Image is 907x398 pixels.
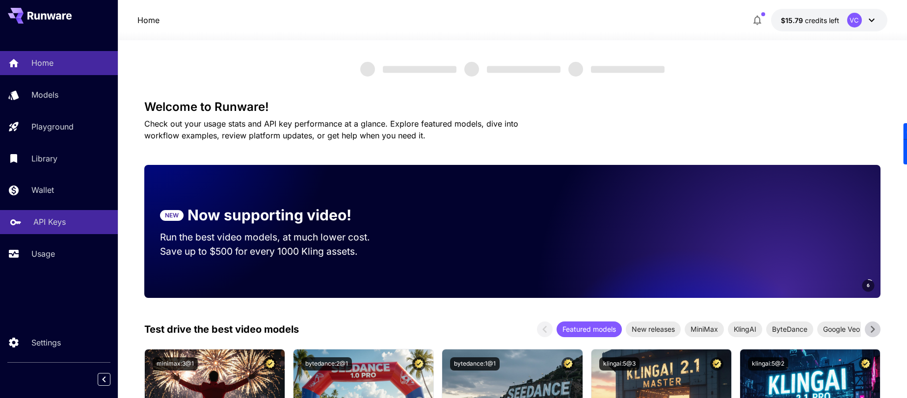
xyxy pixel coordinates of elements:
[685,324,724,334] span: MiniMax
[144,119,518,140] span: Check out your usage stats and API key performance at a glance. Explore featured models, dive int...
[766,321,813,337] div: ByteDance
[771,9,887,31] button: $15.78816VC
[137,14,160,26] nav: breadcrumb
[160,244,389,259] p: Save up to $500 for every 1000 Kling assets.
[748,357,788,371] button: klingai:5@2
[33,216,66,228] p: API Keys
[31,121,74,133] p: Playground
[766,324,813,334] span: ByteDance
[626,321,681,337] div: New releases
[728,324,762,334] span: KlingAI
[817,324,866,334] span: Google Veo
[781,16,805,25] span: $15.79
[98,373,110,386] button: Collapse sidebar
[144,322,299,337] p: Test drive the best video models
[31,153,57,164] p: Library
[817,321,866,337] div: Google Veo
[160,230,389,244] p: Run the best video models, at much lower cost.
[557,321,622,337] div: Featured models
[847,13,862,27] div: VC
[264,357,277,371] button: Certified Model – Vetted for best performance and includes a commercial license.
[450,357,500,371] button: bytedance:1@1
[867,282,870,289] span: 6
[412,357,426,371] button: Certified Model – Vetted for best performance and includes a commercial license.
[301,357,352,371] button: bytedance:2@1
[105,371,118,388] div: Collapse sidebar
[626,324,681,334] span: New releases
[31,57,53,69] p: Home
[859,357,872,371] button: Certified Model – Vetted for best performance and includes a commercial license.
[31,184,54,196] p: Wallet
[710,357,723,371] button: Certified Model – Vetted for best performance and includes a commercial license.
[557,324,622,334] span: Featured models
[137,14,160,26] a: Home
[165,211,179,220] p: NEW
[31,89,58,101] p: Models
[31,248,55,260] p: Usage
[599,357,640,371] button: klingai:5@3
[728,321,762,337] div: KlingAI
[144,100,880,114] h3: Welcome to Runware!
[187,204,351,226] p: Now supporting video!
[31,337,61,348] p: Settings
[561,357,575,371] button: Certified Model – Vetted for best performance and includes a commercial license.
[685,321,724,337] div: MiniMax
[805,16,839,25] span: credits left
[153,357,198,371] button: minimax:3@1
[781,15,839,26] div: $15.78816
